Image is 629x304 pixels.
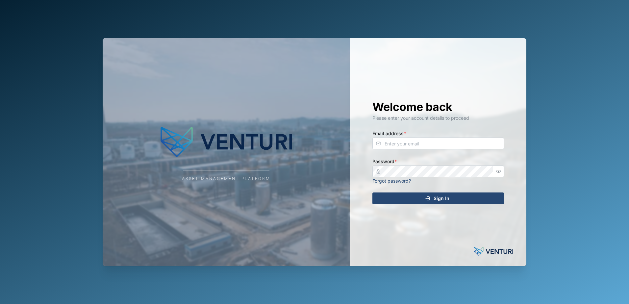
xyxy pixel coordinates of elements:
[372,138,504,149] input: Enter your email
[474,245,513,258] img: Powered by: Venturi
[372,100,504,114] h1: Welcome back
[372,158,397,165] label: Password
[372,178,411,184] a: Forgot password?
[161,122,292,162] img: Company Logo
[372,130,406,137] label: Email address
[434,193,449,204] span: Sign In
[372,114,504,122] div: Please enter your account details to proceed
[372,192,504,204] button: Sign In
[182,176,270,182] div: Asset Management Platform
